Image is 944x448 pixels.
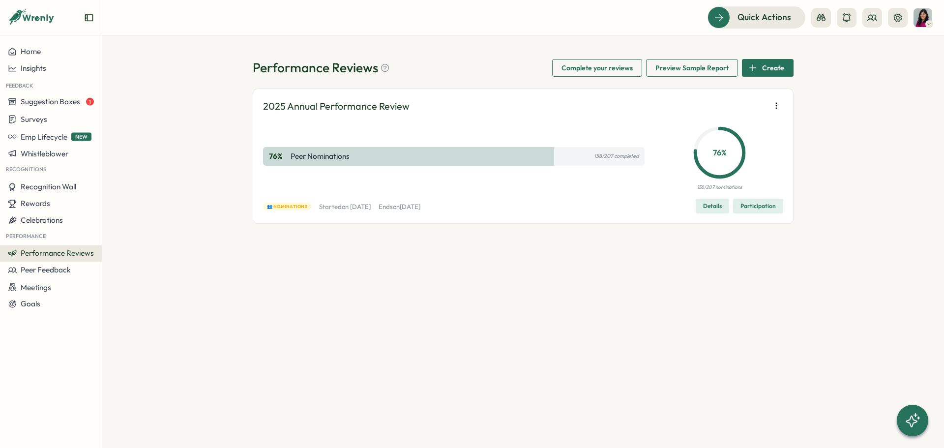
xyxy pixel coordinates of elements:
span: 👥 Nominations [267,203,307,210]
span: Quick Actions [737,11,791,24]
button: Complete your reviews [552,59,642,77]
span: Celebrations [21,215,63,225]
span: Preview Sample Report [655,60,729,76]
p: 2025 Annual Performance Review [263,99,410,114]
p: 76 % [269,151,289,162]
button: Create [742,59,794,77]
span: Details [703,199,722,213]
span: Performance Reviews [21,248,94,258]
span: NEW [71,132,91,141]
span: Home [21,47,41,56]
p: Peer Nominations [291,151,350,162]
p: 158/207 completed [594,153,639,159]
span: Goals [21,299,40,308]
button: Details [696,199,729,213]
p: 76 % [696,147,743,159]
img: Kat Haynes [914,8,932,27]
span: Meetings [21,282,51,292]
button: Quick Actions [708,6,805,28]
span: Emp Lifecycle [21,132,67,141]
span: Insights [21,63,46,73]
span: Recognition Wall [21,182,76,191]
button: Participation [733,199,783,213]
span: Suggestion Boxes [21,97,80,106]
button: Expand sidebar [84,13,94,23]
span: Peer Feedback [21,265,71,274]
span: 1 [86,98,94,106]
span: Rewards [21,199,50,208]
span: Surveys [21,115,47,124]
span: Whistleblower [21,149,68,158]
p: Started on [DATE] [319,203,371,211]
span: Participation [740,199,776,213]
h1: Performance Reviews [253,59,390,76]
span: Complete your reviews [561,60,633,76]
p: 158/207 nominations [697,183,742,191]
span: Create [762,60,784,76]
p: Ends on [DATE] [379,203,420,211]
button: Preview Sample Report [646,59,738,77]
